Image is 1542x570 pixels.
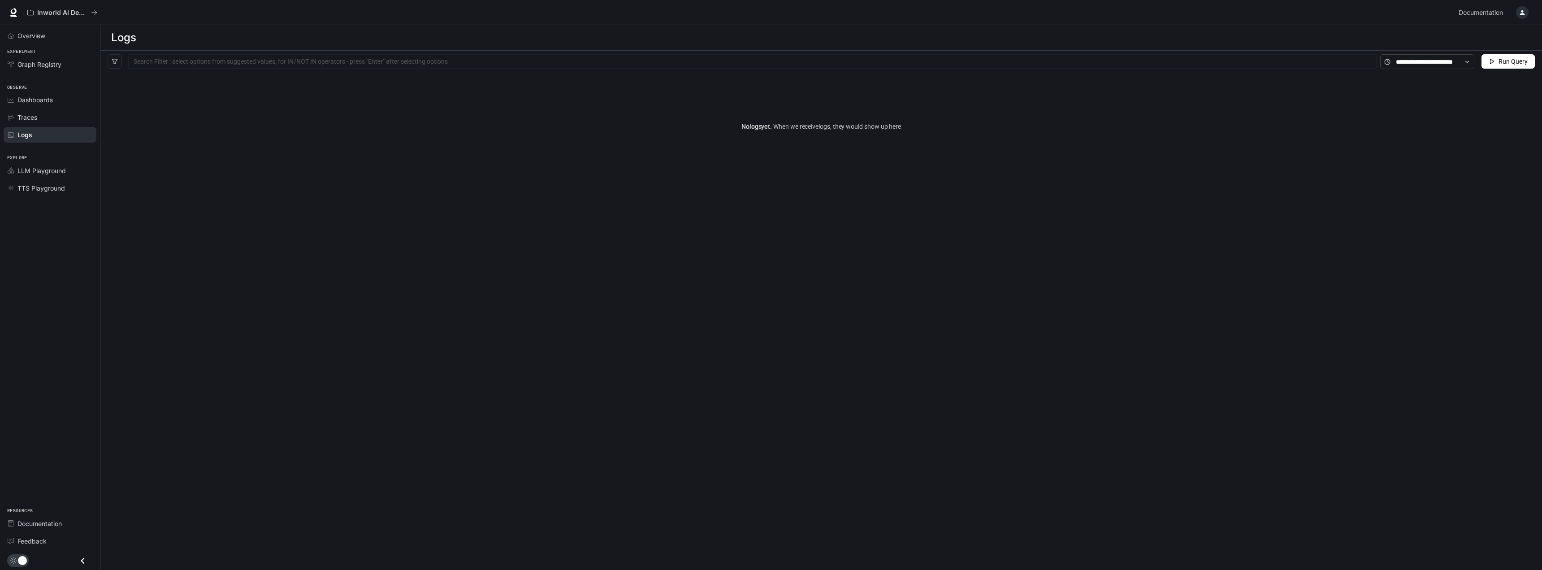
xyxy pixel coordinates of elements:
span: TTS Playground [17,183,65,193]
a: Graph Registry [4,57,96,72]
a: Feedback [4,533,96,549]
a: Dashboards [4,92,96,108]
span: Graph Registry [17,60,61,69]
a: TTS Playground [4,180,96,196]
span: Documentation [17,519,62,528]
span: When we receive logs , they would show up here [772,123,901,130]
button: filter [108,54,122,69]
p: Inworld AI Demos [37,9,87,17]
span: Dark mode toggle [18,555,27,565]
span: Logs [17,130,32,139]
a: Traces [4,109,96,125]
h1: Logs [111,29,136,47]
a: Overview [4,28,96,44]
span: Documentation [1459,7,1503,18]
span: Run Query [1499,57,1528,66]
button: All workspaces [23,4,101,22]
span: filter [112,58,118,65]
a: Logs [4,127,96,143]
a: Documentation [4,516,96,531]
article: No logs yet. [741,122,901,131]
span: Feedback [17,536,47,546]
span: Overview [17,31,45,40]
button: Run Query [1481,54,1535,69]
span: Dashboards [17,95,53,104]
a: LLM Playground [4,163,96,178]
a: Documentation [1455,4,1510,22]
span: Traces [17,113,37,122]
button: Close drawer [73,552,93,570]
span: LLM Playground [17,166,66,175]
